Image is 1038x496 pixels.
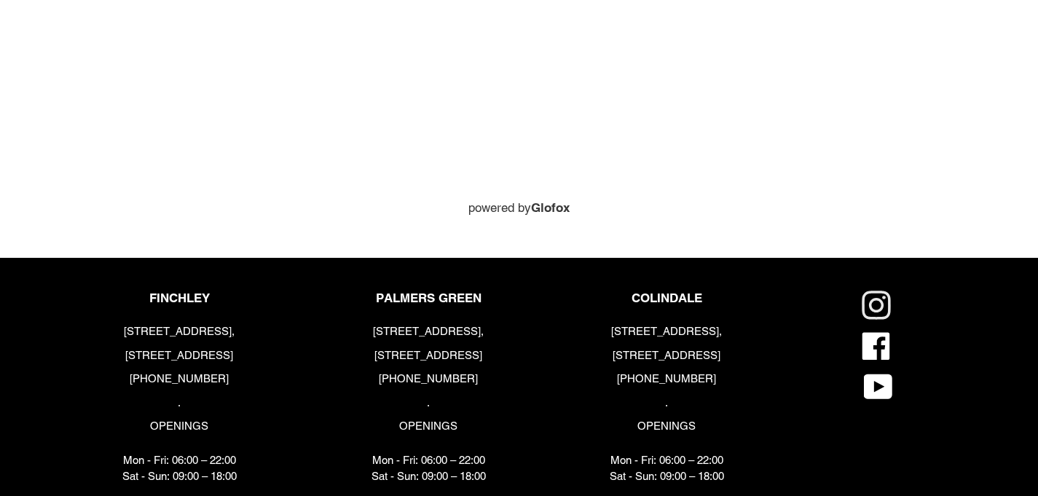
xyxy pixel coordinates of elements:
[610,323,724,340] p: [STREET_ADDRESS],
[371,371,486,387] p: [PHONE_NUMBER]
[122,395,237,412] p: .
[610,418,724,435] p: OPENINGS
[371,347,486,364] p: [STREET_ADDRESS]
[122,323,237,340] p: [STREET_ADDRESS],
[122,452,237,485] p: Mon - Fri: 06:00 – 22:00 Sat - Sun: 09:00 – 18:00
[122,418,237,435] p: OPENINGS
[122,291,237,305] p: FINCHLEY
[122,347,237,364] p: [STREET_ADDRESS]
[610,371,724,387] p: [PHONE_NUMBER]
[371,323,486,340] p: [STREET_ADDRESS],
[371,395,486,412] p: .
[610,347,724,364] p: [STREET_ADDRESS]
[371,452,486,485] p: Mon - Fri: 06:00 – 22:00 Sat - Sun: 09:00 – 18:00
[610,291,724,305] p: COLINDALE
[371,291,486,305] p: PALMERS GREEN
[122,371,237,387] p: [PHONE_NUMBER]
[610,395,724,412] p: .
[531,200,570,215] a: Glofox
[610,452,724,485] p: Mon - Fri: 06:00 – 22:00 Sat - Sun: 09:00 – 18:00
[371,418,486,435] p: OPENINGS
